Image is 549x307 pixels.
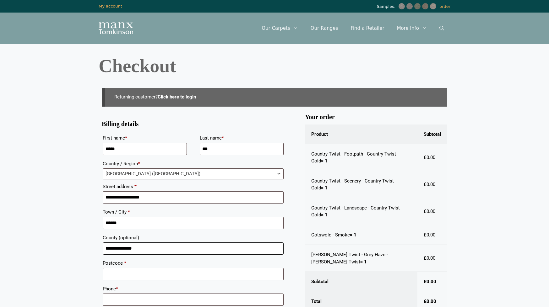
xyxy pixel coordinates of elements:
h3: Billing details [102,123,285,125]
img: Craven Grey Haze [430,3,436,9]
label: First name [103,133,187,143]
bdi: 0.00 [424,155,435,160]
td: Country Twist - Scenery - Country Twist Gold [305,171,417,198]
span: Samples: [377,4,397,9]
td: [PERSON_NAME] Twist - Grey Haze - [PERSON_NAME] Twist [305,245,417,272]
span: (optional) [119,235,139,241]
label: Last name [200,133,284,143]
a: More Info [391,19,433,38]
a: Click here to login [158,94,196,100]
img: Cotswold - Smoke [422,3,428,9]
a: Our Carpets [255,19,304,38]
label: County [103,233,284,242]
strong: × 1 [350,232,356,238]
a: My account [99,4,122,8]
td: Country Twist - Footpath - Country Twist Gold [305,144,417,171]
span: United Kingdom (UK) [103,169,283,179]
th: Subtotal [417,124,447,144]
div: Returning customer? [102,88,447,107]
label: Phone [103,284,284,294]
span: £ [424,279,427,284]
bdi: 0.00 [424,182,435,187]
span: £ [424,299,427,304]
strong: × 1 [321,158,328,164]
h1: Checkout [99,56,450,75]
strong: × 1 [321,185,328,191]
label: Town / City [103,207,284,217]
th: Subtotal [305,272,417,292]
nav: Primary [255,19,450,38]
span: £ [424,182,427,187]
bdi: 0.00 [424,279,436,284]
span: £ [424,232,427,238]
h3: Your order [305,116,447,119]
bdi: 0.00 [424,299,436,304]
img: Country Twist - Scenery [406,3,413,9]
label: Country / Region [103,159,284,168]
span: £ [424,255,427,261]
span: Country / Region [103,168,284,179]
img: Manx Tomkinson [99,22,133,34]
td: Cotswold - Smoke [305,225,417,245]
img: Country Twist - Footpath [399,3,405,9]
span: £ [424,155,427,160]
a: order [439,4,450,9]
a: Open Search Bar [433,19,450,38]
strong: × 1 [360,259,367,265]
th: Product [305,124,417,144]
label: Postcode [103,258,284,268]
bdi: 0.00 [424,209,435,214]
a: Our Ranges [304,19,345,38]
img: Country Twist - Landscape [414,3,421,9]
bdi: 0.00 [424,255,435,261]
label: Street address [103,182,284,191]
strong: × 1 [321,212,328,218]
td: Country Twist - Landscape - Country Twist Gold [305,198,417,225]
bdi: 0.00 [424,232,435,238]
a: Find a Retailer [344,19,390,38]
span: £ [424,209,427,214]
